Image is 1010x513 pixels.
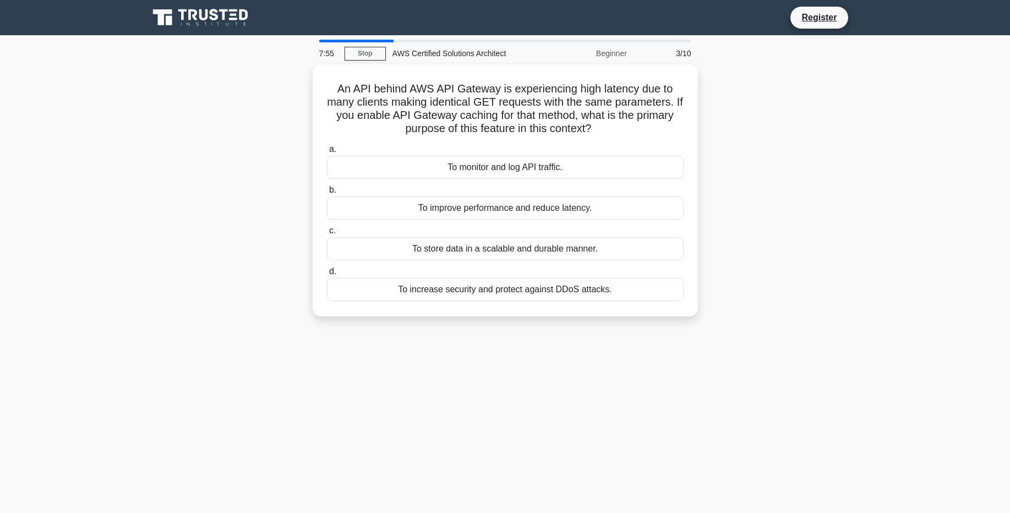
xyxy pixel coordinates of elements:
span: d. [329,266,336,276]
div: 3/10 [634,42,698,64]
span: a. [329,144,336,154]
div: To increase security and protect against DDoS attacks. [327,278,684,301]
span: b. [329,185,336,194]
div: AWS Certified Solutions Architect [386,42,537,64]
span: c. [329,226,336,235]
a: Register [795,10,843,24]
div: To store data in a scalable and durable manner. [327,237,684,260]
div: To monitor and log API traffic. [327,156,684,179]
div: 7:55 [313,42,345,64]
h5: An API behind AWS API Gateway is experiencing high latency due to many clients making identical G... [326,82,685,136]
div: Beginner [537,42,634,64]
a: Stop [345,47,386,61]
div: To improve performance and reduce latency. [327,197,684,220]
